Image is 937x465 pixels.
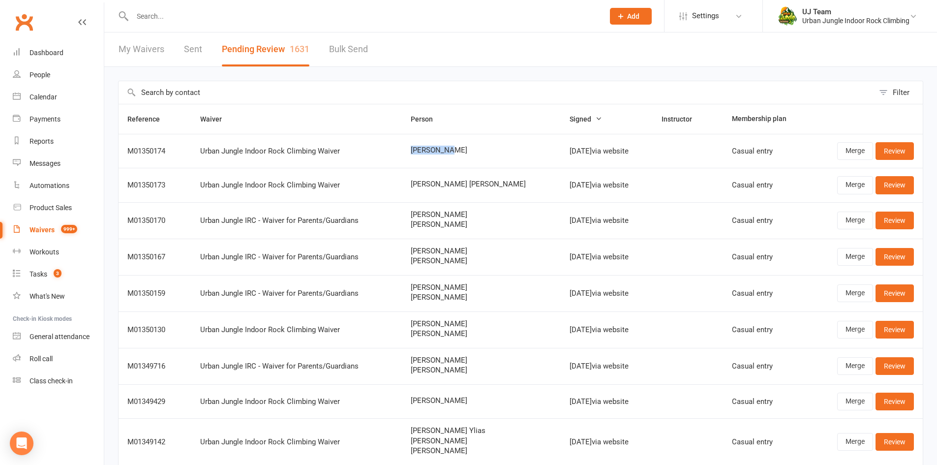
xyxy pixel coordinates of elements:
[627,12,639,20] span: Add
[13,64,104,86] a: People
[837,321,873,339] a: Merge
[127,181,182,189] div: M01350173
[184,32,202,66] a: Sent
[290,44,309,54] span: 1631
[127,326,182,334] div: M01350130
[837,248,873,266] a: Merge
[732,217,801,225] div: Casual entry
[127,115,171,123] span: Reference
[13,285,104,308] a: What's New
[127,113,171,125] button: Reference
[54,269,61,278] span: 3
[411,211,552,219] span: [PERSON_NAME]
[570,113,602,125] button: Signed
[127,217,182,225] div: M01350170
[411,146,552,155] span: [PERSON_NAME]
[30,270,47,278] div: Tasks
[411,220,552,229] span: [PERSON_NAME]
[200,253,393,261] div: Urban Jungle IRC - Waiver for Parents/Guardians
[10,432,33,455] div: Open Intercom Messenger
[13,108,104,130] a: Payments
[127,253,182,261] div: M01350167
[411,356,552,365] span: [PERSON_NAME]
[570,362,644,371] div: [DATE] via website
[127,438,182,446] div: M01349142
[411,397,552,405] span: [PERSON_NAME]
[13,197,104,219] a: Product Sales
[411,257,552,265] span: [PERSON_NAME]
[732,438,801,446] div: Casual entry
[200,181,393,189] div: Urban Jungle Indoor Rock Climbing Waiver
[411,115,444,123] span: Person
[411,113,444,125] button: Person
[732,147,801,155] div: Casual entry
[13,175,104,197] a: Automations
[732,181,801,189] div: Casual entry
[411,247,552,255] span: [PERSON_NAME]
[802,16,909,25] div: Urban Jungle Indoor Rock Climbing
[610,8,652,25] button: Add
[411,180,552,188] span: [PERSON_NAME] [PERSON_NAME]
[732,326,801,334] div: Casual entry
[876,212,914,229] a: Review
[837,357,873,375] a: Merge
[876,248,914,266] a: Review
[30,333,90,341] div: General attendance
[876,176,914,194] a: Review
[30,377,73,385] div: Class check-in
[30,226,55,234] div: Waivers
[411,283,552,292] span: [PERSON_NAME]
[837,142,873,160] a: Merge
[129,9,597,23] input: Search...
[200,115,233,123] span: Waiver
[127,147,182,155] div: M01350174
[13,42,104,64] a: Dashboard
[876,433,914,451] a: Review
[222,32,309,66] button: Pending Review1631
[732,253,801,261] div: Casual entry
[30,93,57,101] div: Calendar
[30,137,54,145] div: Reports
[12,10,36,34] a: Clubworx
[200,147,393,155] div: Urban Jungle Indoor Rock Climbing Waiver
[200,398,393,406] div: Urban Jungle Indoor Rock Climbing Waiver
[570,438,644,446] div: [DATE] via website
[30,115,60,123] div: Payments
[30,71,50,79] div: People
[876,393,914,410] a: Review
[13,153,104,175] a: Messages
[200,362,393,371] div: Urban Jungle IRC - Waiver for Parents/Guardians
[127,398,182,406] div: M01349429
[13,326,104,348] a: General attendance kiosk mode
[778,6,797,26] img: thumb_image1578111135.png
[570,181,644,189] div: [DATE] via website
[411,320,552,328] span: [PERSON_NAME]
[200,326,393,334] div: Urban Jungle Indoor Rock Climbing Waiver
[13,348,104,370] a: Roll call
[692,5,719,27] span: Settings
[570,326,644,334] div: [DATE] via website
[30,204,72,212] div: Product Sales
[411,447,552,455] span: [PERSON_NAME]
[200,217,393,225] div: Urban Jungle IRC - Waiver for Parents/Guardians
[732,362,801,371] div: Casual entry
[732,398,801,406] div: Casual entry
[30,355,53,363] div: Roll call
[570,147,644,155] div: [DATE] via website
[411,330,552,338] span: [PERSON_NAME]
[30,159,60,167] div: Messages
[411,437,552,445] span: [PERSON_NAME]
[876,284,914,302] a: Review
[837,284,873,302] a: Merge
[570,398,644,406] div: [DATE] via website
[30,49,63,57] div: Dashboard
[837,176,873,194] a: Merge
[329,32,368,66] a: Bulk Send
[876,142,914,160] a: Review
[13,241,104,263] a: Workouts
[570,289,644,298] div: [DATE] via website
[61,225,77,233] span: 999+
[411,293,552,302] span: [PERSON_NAME]
[13,86,104,108] a: Calendar
[662,113,703,125] button: Instructor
